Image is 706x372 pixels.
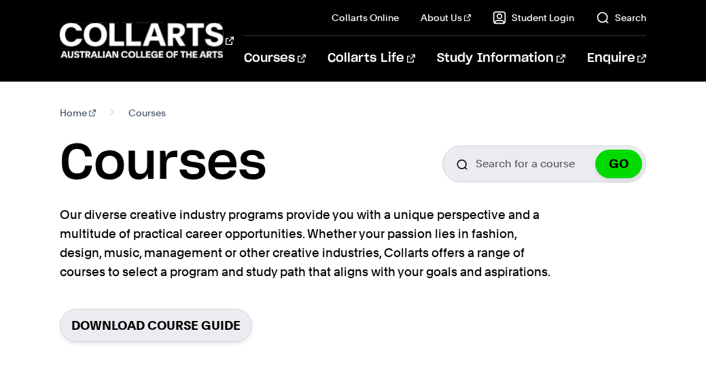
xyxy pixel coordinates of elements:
[328,36,415,81] a: Collarts Life
[442,146,646,182] input: Search for a course
[493,11,574,24] a: Student Login
[128,103,166,122] span: Courses
[244,36,306,81] a: Courses
[587,36,646,81] a: Enquire
[60,133,266,195] h1: Courses
[421,11,471,24] a: About Us
[60,21,210,60] div: Go to homepage
[60,103,96,122] a: Home
[60,205,556,282] p: Our diverse creative industry programs provide you with a unique perspective and a multitude of p...
[60,309,252,342] a: Download Course Guide
[437,36,565,81] a: Study Information
[596,11,646,24] a: Search
[332,11,399,24] a: Collarts Online
[595,150,642,178] button: GO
